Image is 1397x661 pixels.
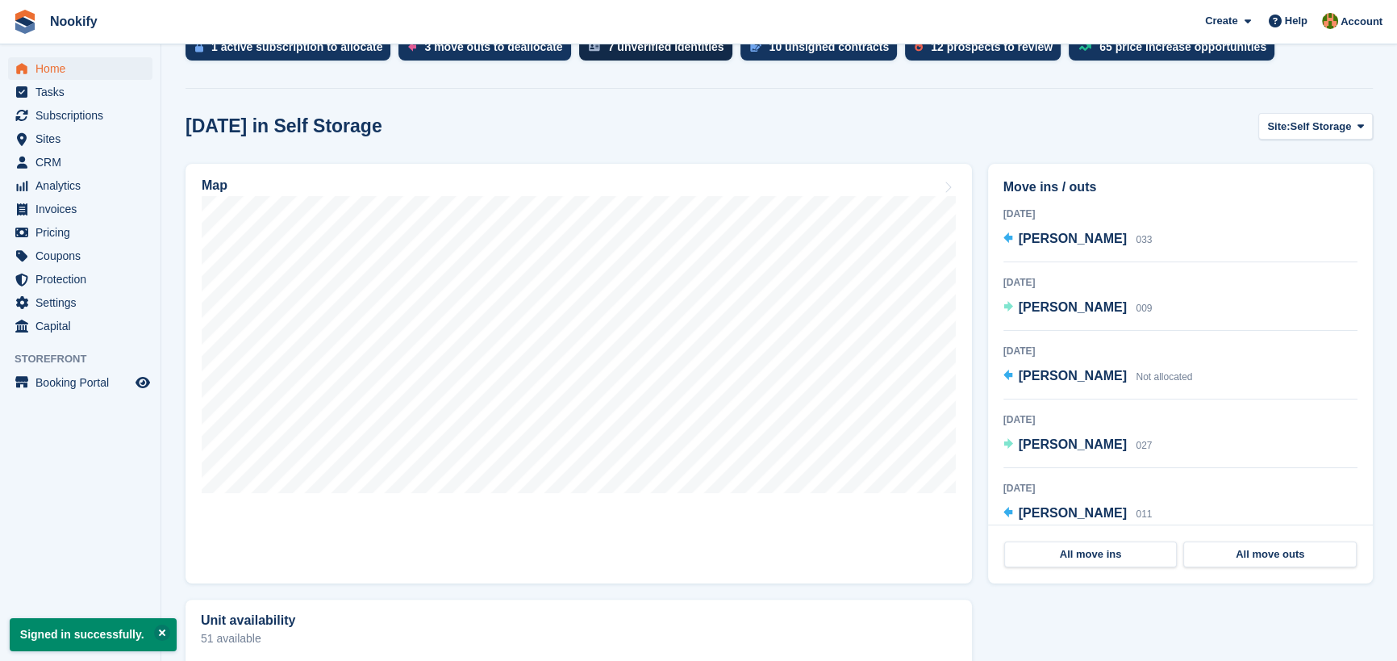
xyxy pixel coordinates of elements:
[35,371,132,394] span: Booking Portal
[1290,119,1351,135] span: Self Storage
[1003,481,1357,496] div: [DATE]
[1205,13,1237,29] span: Create
[8,128,152,150] a: menu
[1003,178,1357,197] h2: Move ins / outs
[1069,33,1282,69] a: 65 price increase opportunities
[35,315,132,337] span: Capital
[1136,508,1152,520] span: 011
[1019,437,1127,451] span: [PERSON_NAME]
[1078,44,1091,51] img: price_increase_opportunities-93ffe204e8149a01c8c9dc8f82e8f89637d9d84a8eef4429ea346261dce0b2c0.svg
[201,613,295,628] h2: Unit availability
[195,42,203,52] img: active_subscription_to_allocate_icon-d502201f5373d7db506a760aba3b589e785aa758c864c3986d89f69b8ff3...
[15,351,161,367] span: Storefront
[35,268,132,291] span: Protection
[769,40,890,53] div: 10 unsigned contracts
[1003,229,1153,250] a: [PERSON_NAME] 033
[931,40,1053,53] div: 12 prospects to review
[1004,542,1178,567] a: All move ins
[1003,207,1357,221] div: [DATE]
[1341,14,1382,30] span: Account
[608,40,724,53] div: 7 unverified identities
[13,10,37,34] img: stora-icon-8386f47178a22dfd0bd8f6a31ec36ba5ce8667c1dd55bd0f319d3a0aa187defe.svg
[8,315,152,337] a: menu
[186,115,382,137] h2: [DATE] in Self Storage
[35,128,132,150] span: Sites
[202,178,227,193] h2: Map
[8,198,152,220] a: menu
[8,245,152,267] a: menu
[1322,13,1338,29] img: Tim
[1258,113,1373,140] button: Site: Self Storage
[1019,300,1127,314] span: [PERSON_NAME]
[398,33,578,69] a: 3 move outs to deallocate
[1003,366,1193,387] a: [PERSON_NAME] Not allocated
[133,373,152,392] a: Preview store
[35,151,132,174] span: CRM
[44,8,104,35] a: Nookify
[35,245,132,267] span: Coupons
[1019,369,1127,383] span: [PERSON_NAME]
[201,633,957,644] p: 51 available
[1019,232,1127,245] span: [PERSON_NAME]
[8,291,152,314] a: menu
[8,221,152,244] a: menu
[35,221,132,244] span: Pricing
[1003,504,1153,525] a: [PERSON_NAME] 011
[1136,303,1152,314] span: 009
[8,151,152,174] a: menu
[424,40,562,53] div: 3 move outs to deallocate
[35,291,132,314] span: Settings
[186,164,972,584] a: Map
[1003,275,1357,290] div: [DATE]
[1003,412,1357,427] div: [DATE]
[8,104,152,127] a: menu
[408,42,416,52] img: move_outs_to_deallocate_icon-f764333ba52eb49d3ac5e1228854f67142a1ed5810a6f6cc68b1a99e826820c5.svg
[8,371,152,394] a: menu
[8,174,152,197] a: menu
[1099,40,1266,53] div: 65 price increase opportunities
[35,81,132,103] span: Tasks
[8,81,152,103] a: menu
[1003,344,1357,358] div: [DATE]
[186,33,398,69] a: 1 active subscription to allocate
[579,33,740,69] a: 7 unverified identities
[1003,298,1153,319] a: [PERSON_NAME] 009
[750,42,761,52] img: contract_signature_icon-13c848040528278c33f63329250d36e43548de30e8caae1d1a13099fd9432cc5.svg
[35,198,132,220] span: Invoices
[1136,371,1192,383] span: Not allocated
[1136,234,1152,245] span: 033
[1019,506,1127,520] span: [PERSON_NAME]
[1183,542,1357,567] a: All move outs
[1136,440,1152,451] span: 027
[1003,435,1153,456] a: [PERSON_NAME] 027
[1267,119,1290,135] span: Site:
[35,104,132,127] span: Subscriptions
[8,57,152,80] a: menu
[1285,13,1307,29] span: Help
[915,42,923,52] img: prospect-51fa495bee0391a8d652442698ab0144808aea92771e9ea1ae160a38d050c398.svg
[589,42,600,52] img: verify_identity-adf6edd0f0f0b5bbfe63781bf79b02c33cf7c696d77639b501bdc392416b5a36.svg
[35,174,132,197] span: Analytics
[10,618,177,651] p: Signed in successfully.
[905,33,1069,69] a: 12 prospects to review
[211,40,382,53] div: 1 active subscription to allocate
[35,57,132,80] span: Home
[8,268,152,291] a: menu
[740,33,906,69] a: 10 unsigned contracts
